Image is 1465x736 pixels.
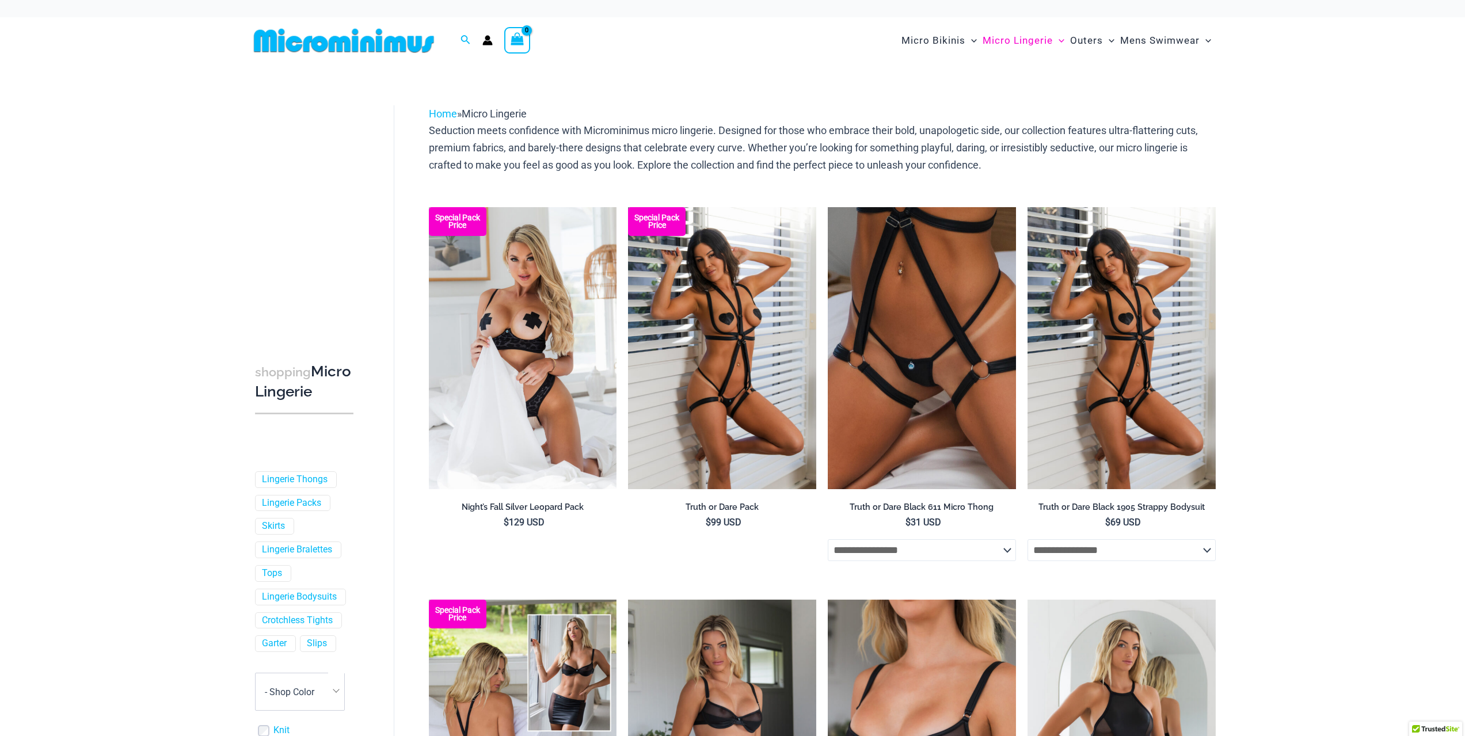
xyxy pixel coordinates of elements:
a: Slips [307,638,327,650]
span: Menu Toggle [1200,26,1211,55]
a: Account icon link [482,35,493,45]
span: Mens Swimwear [1120,26,1200,55]
a: Skirts [262,520,285,532]
a: Night’s Fall Silver Leopard Pack [429,502,617,517]
a: Crotchless Tights [262,615,333,627]
a: Home [429,108,457,120]
a: Nights Fall Silver Leopard 1036 Bra 6046 Thong 09v2 Nights Fall Silver Leopard 1036 Bra 6046 Thon... [429,207,617,489]
h2: Truth or Dare Pack [628,502,816,513]
h2: Night’s Fall Silver Leopard Pack [429,502,617,513]
span: shopping [255,365,311,379]
span: $ [706,517,711,528]
a: Truth or Dare Black 611 Micro Thong [828,502,1016,517]
img: Truth or Dare Black 1905 Bodysuit 611 Micro 07 [628,207,816,489]
span: Micro Lingerie [983,26,1053,55]
bdi: 99 USD [706,517,741,528]
a: Lingerie Bralettes [262,544,332,556]
h2: Truth or Dare Black 611 Micro Thong [828,502,1016,513]
span: $ [504,517,509,528]
span: Menu Toggle [965,26,977,55]
bdi: 31 USD [905,517,941,528]
nav: Site Navigation [897,21,1216,60]
iframe: TrustedSite Certified [255,96,359,326]
span: Outers [1070,26,1103,55]
img: Truth or Dare Black Micro 02 [828,207,1016,489]
span: $ [905,517,911,528]
span: - Shop Color [265,687,314,697]
span: $ [1105,517,1110,528]
a: Search icon link [461,33,471,48]
b: Special Pack Price [628,214,686,229]
img: Nights Fall Silver Leopard 1036 Bra 6046 Thong 09v2 [429,207,617,489]
a: OutersMenu ToggleMenu Toggle [1067,23,1117,58]
a: Micro BikinisMenu ToggleMenu Toggle [899,23,980,58]
a: Truth or Dare Pack [628,502,816,517]
a: Lingerie Thongs [262,474,328,486]
span: Micro Lingerie [462,108,527,120]
a: Micro LingerieMenu ToggleMenu Toggle [980,23,1067,58]
a: Truth or Dare Black 1905 Bodysuit 611 Micro 07 Truth or Dare Black 1905 Bodysuit 611 Micro 06Trut... [628,207,816,489]
bdi: 69 USD [1105,517,1141,528]
span: Menu Toggle [1103,26,1114,55]
span: Micro Bikinis [901,26,965,55]
a: Truth or Dare Black 1905 Strappy Bodysuit [1028,502,1216,517]
bdi: 129 USD [504,517,545,528]
h2: Truth or Dare Black 1905 Strappy Bodysuit [1028,502,1216,513]
a: Mens SwimwearMenu ToggleMenu Toggle [1117,23,1214,58]
a: Truth or Dare Black 1905 Bodysuit 611 Micro 07Truth or Dare Black 1905 Bodysuit 611 Micro 05Truth... [1028,207,1216,489]
h3: Micro Lingerie [255,362,353,402]
a: Garter [262,638,287,650]
img: MM SHOP LOGO FLAT [249,28,439,54]
img: Truth or Dare Black 1905 Bodysuit 611 Micro 07 [1028,207,1216,489]
p: Seduction meets confidence with Microminimus micro lingerie. Designed for those who embrace their... [429,122,1216,173]
span: Menu Toggle [1053,26,1064,55]
b: Special Pack Price [429,607,486,621]
b: Special Pack Price [429,214,486,229]
span: - Shop Color [255,673,345,711]
span: » [429,108,527,120]
span: - Shop Color [256,673,344,710]
a: Truth or Dare Black Micro 02Truth or Dare Black 1905 Bodysuit 611 Micro 12Truth or Dare Black 190... [828,207,1016,489]
a: Lingerie Packs [262,497,321,509]
a: Tops [262,567,282,579]
a: Lingerie Bodysuits [262,591,337,603]
a: View Shopping Cart, empty [504,27,531,54]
